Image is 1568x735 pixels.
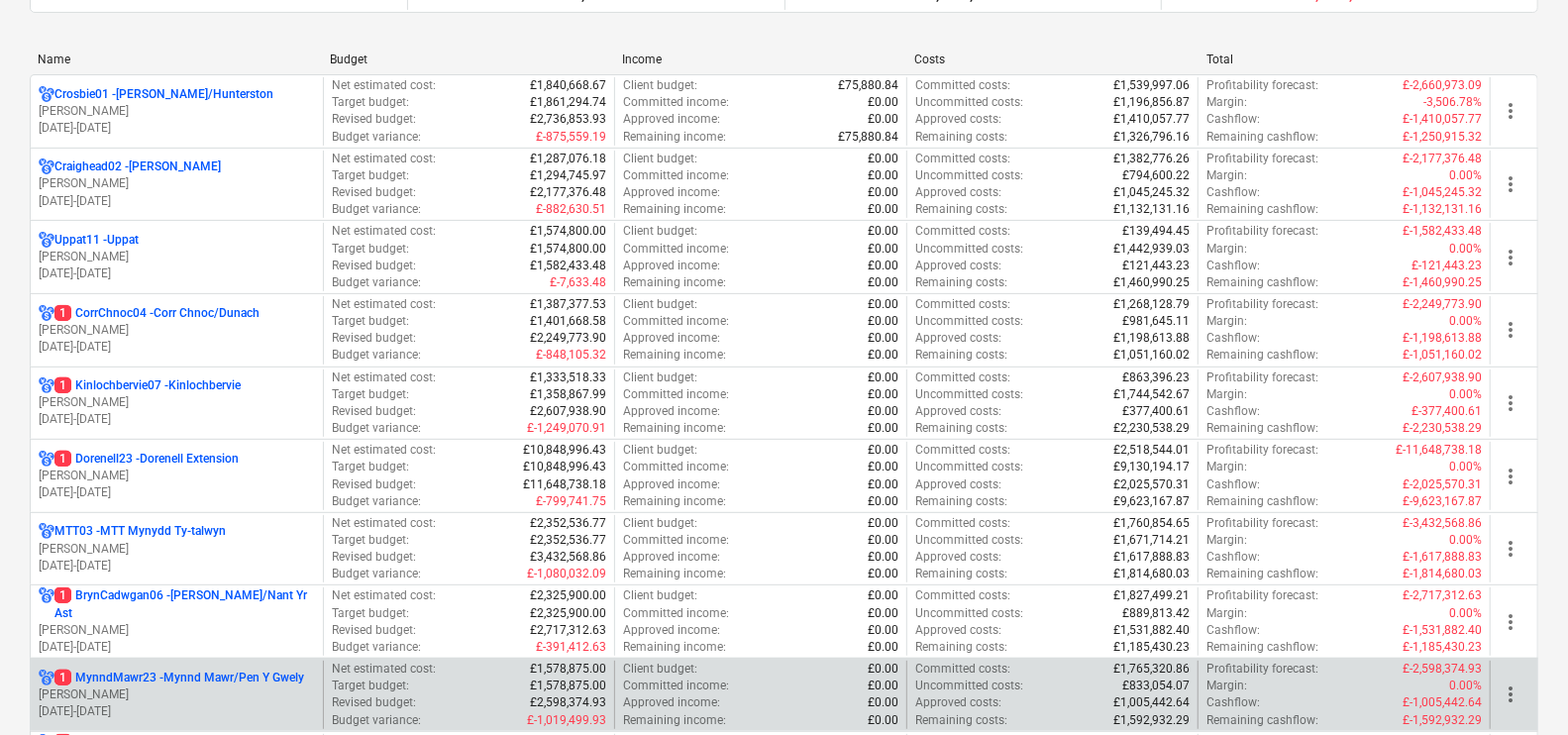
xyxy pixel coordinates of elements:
[1206,296,1318,313] p: Profitability forecast :
[868,201,898,218] p: £0.00
[530,167,606,184] p: £1,294,745.97
[1411,258,1482,274] p: £-121,443.23
[1113,94,1190,111] p: £1,196,856.87
[868,241,898,258] p: £0.00
[530,223,606,240] p: £1,574,800.00
[39,86,54,103] div: Project has multi currencies enabled
[623,493,726,510] p: Remaining income :
[530,258,606,274] p: £1,582,433.48
[39,411,315,428] p: [DATE] - [DATE]
[868,151,898,167] p: £0.00
[1449,386,1482,403] p: 0.00%
[39,686,315,703] p: [PERSON_NAME]
[332,241,409,258] p: Target budget :
[39,587,315,656] div: 1BrynCadwgan06 -[PERSON_NAME]/Nant Yr Ast[PERSON_NAME][DATE]-[DATE]
[915,420,1007,437] p: Remaining costs :
[1403,296,1482,313] p: £-2,249,773.90
[1206,515,1318,532] p: Profitability forecast :
[1206,313,1247,330] p: Margin :
[332,274,421,291] p: Budget variance :
[332,566,421,582] p: Budget variance :
[1411,403,1482,420] p: £-377,400.61
[1499,99,1522,123] span: more_vert
[536,347,606,364] p: £-848,105.32
[527,420,606,437] p: £-1,249,070.91
[1449,241,1482,258] p: 0.00%
[915,94,1023,111] p: Uncommitted costs :
[915,459,1023,475] p: Uncommitted costs :
[1499,172,1522,196] span: more_vert
[332,549,416,566] p: Revised budget :
[523,459,606,475] p: £10,848,996.43
[1113,459,1190,475] p: £9,130,194.17
[1206,274,1318,291] p: Remaining cashflow :
[1113,549,1190,566] p: £1,617,888.83
[623,274,726,291] p: Remaining income :
[1206,241,1247,258] p: Margin :
[868,420,898,437] p: £0.00
[623,532,729,549] p: Committed income :
[1113,493,1190,510] p: £9,623,167.87
[868,515,898,532] p: £0.00
[332,258,416,274] p: Revised budget :
[915,587,1010,604] p: Committed costs :
[1122,403,1190,420] p: £377,400.61
[623,111,720,128] p: Approved income :
[1113,201,1190,218] p: £1,132,131.16
[623,403,720,420] p: Approved income :
[1206,111,1260,128] p: Cashflow :
[1403,515,1482,532] p: £-3,432,568.86
[530,111,606,128] p: £2,736,853.93
[623,151,697,167] p: Client budget :
[1403,151,1482,167] p: £-2,177,376.48
[39,120,315,137] p: [DATE] - [DATE]
[915,129,1007,146] p: Remaining costs :
[332,476,416,493] p: Revised budget :
[1206,386,1247,403] p: Margin :
[39,451,315,501] div: 1Dorenell23 -Dorenell Extension[PERSON_NAME][DATE]-[DATE]
[915,532,1023,549] p: Uncommitted costs :
[54,232,139,249] p: Uppat11 - Uppat
[530,241,606,258] p: £1,574,800.00
[1403,111,1482,128] p: £-1,410,057.77
[39,587,54,621] div: Project has multi currencies enabled
[1113,77,1190,94] p: £1,539,997.06
[1403,420,1482,437] p: £-2,230,538.29
[915,403,1001,420] p: Approved costs :
[868,532,898,549] p: £0.00
[38,52,314,66] div: Name
[530,532,606,549] p: £2,352,536.77
[1113,386,1190,403] p: £1,744,542.67
[332,347,421,364] p: Budget variance :
[915,241,1023,258] p: Uncommitted costs :
[868,274,898,291] p: £0.00
[54,587,71,603] span: 1
[39,558,315,575] p: [DATE] - [DATE]
[623,476,720,493] p: Approved income :
[868,296,898,313] p: £0.00
[1113,241,1190,258] p: £1,442,939.03
[54,670,304,686] p: MynndMawr23 - Mynnd Mawr/Pen Y Gwely
[623,223,697,240] p: Client budget :
[1206,347,1318,364] p: Remaining cashflow :
[1113,532,1190,549] p: £1,671,714.21
[623,77,697,94] p: Client budget :
[1206,566,1318,582] p: Remaining cashflow :
[39,703,315,720] p: [DATE] - [DATE]
[868,403,898,420] p: £0.00
[623,549,720,566] p: Approved income :
[39,377,54,394] div: Project has multi currencies enabled
[623,184,720,201] p: Approved income :
[54,451,239,468] p: Dorenell23 - Dorenell Extension
[915,442,1010,459] p: Committed costs :
[868,184,898,201] p: £0.00
[915,476,1001,493] p: Approved costs :
[1206,94,1247,111] p: Margin :
[868,111,898,128] p: £0.00
[1206,493,1318,510] p: Remaining cashflow :
[623,347,726,364] p: Remaining income :
[39,523,315,574] div: MTT03 -MTT Mynydd Ty-talwyn[PERSON_NAME][DATE]-[DATE]
[39,305,315,356] div: 1CorrChnoc04 -Corr Chnoc/Dunach[PERSON_NAME][DATE]-[DATE]
[915,549,1001,566] p: Approved costs :
[1113,296,1190,313] p: £1,268,128.79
